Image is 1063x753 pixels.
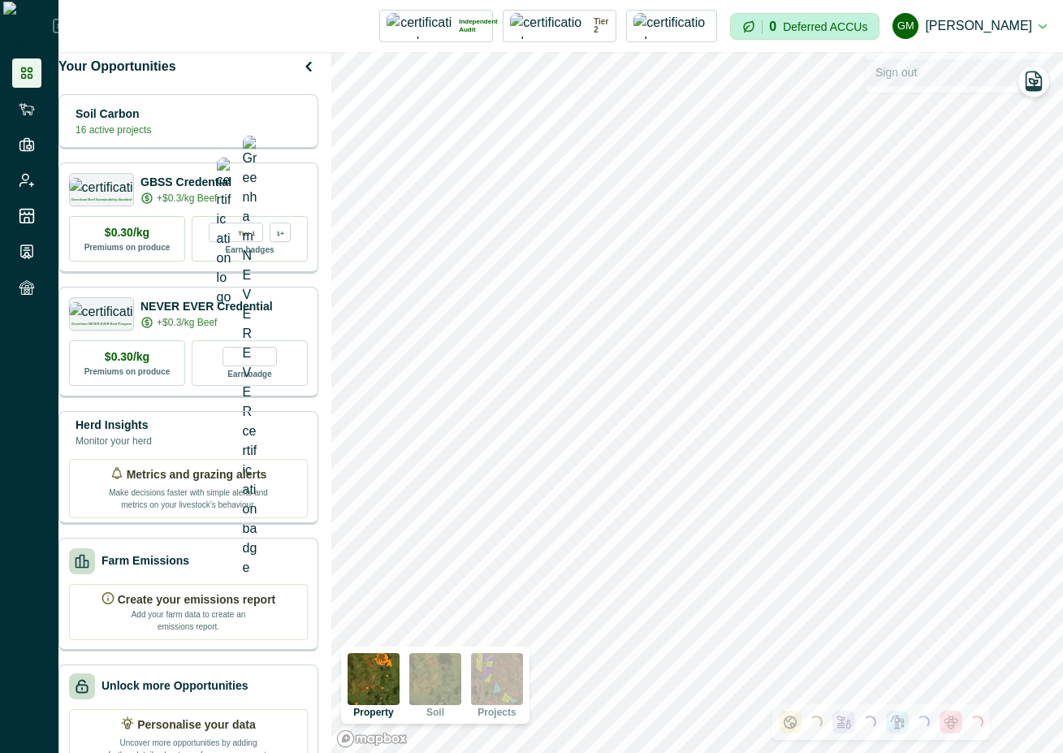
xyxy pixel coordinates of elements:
div: more credentials avaialble [270,223,291,242]
p: Soil [426,708,444,717]
button: Gayathri Menakath[PERSON_NAME] [892,6,1047,45]
p: $0.30/kg [105,224,149,241]
img: certification logo [387,13,452,39]
img: certification logo [69,178,135,194]
p: Premiums on produce [84,366,171,378]
p: Soil Carbon [76,106,151,123]
p: Premiums on produce [84,241,171,253]
p: Personalise your data [137,716,256,734]
p: Add your farm data to create an emissions report. [127,608,249,633]
img: soil preview [409,653,461,705]
p: Deferred ACCUs [783,20,867,32]
img: certification logo [217,158,231,307]
button: Sign out [866,59,1046,86]
p: Make decisions faster with simple alerts and metrics on your livestock’s behaviour. [107,483,270,511]
p: +$0.3/kg Beef [157,191,217,206]
img: certification logo [69,302,135,318]
p: 1+ [276,227,283,237]
p: 0 [769,20,776,33]
p: $0.30/kg [105,348,149,366]
p: 16 active projects [76,123,151,137]
p: Earn badge [227,366,271,380]
p: GBSS Credential [140,174,231,191]
p: Monitor your herd [76,434,152,448]
p: Metrics and grazing alerts [127,466,267,483]
p: NEVER EVER Credential [140,298,273,315]
img: projects preview [471,653,523,705]
a: Mapbox logo [336,729,408,748]
button: certification logoIndependent Audit [379,10,493,42]
p: Create your emissions report [118,591,276,608]
p: Tier 1 [238,227,255,237]
img: Greenham NEVER EVER certification badge [243,136,257,578]
img: certification logo [510,13,587,39]
p: Greenham NEVER EVER Beef Program [71,322,132,326]
p: Property [353,708,393,717]
p: Projects [477,708,516,717]
img: property preview [348,653,400,705]
img: certification logo [633,13,710,39]
p: Earn badges [225,242,274,256]
p: Herd Insights [76,417,152,434]
p: Tier 2 [594,18,609,34]
img: Logo [3,2,53,50]
p: Farm Emissions [102,552,189,569]
p: +$0.3/kg Beef [157,315,217,330]
p: Unlock more Opportunities [102,677,248,695]
p: Independent Audit [459,18,498,34]
p: Your Opportunities [58,57,176,76]
p: Greenham Beef Sustainability Standard [71,198,132,201]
